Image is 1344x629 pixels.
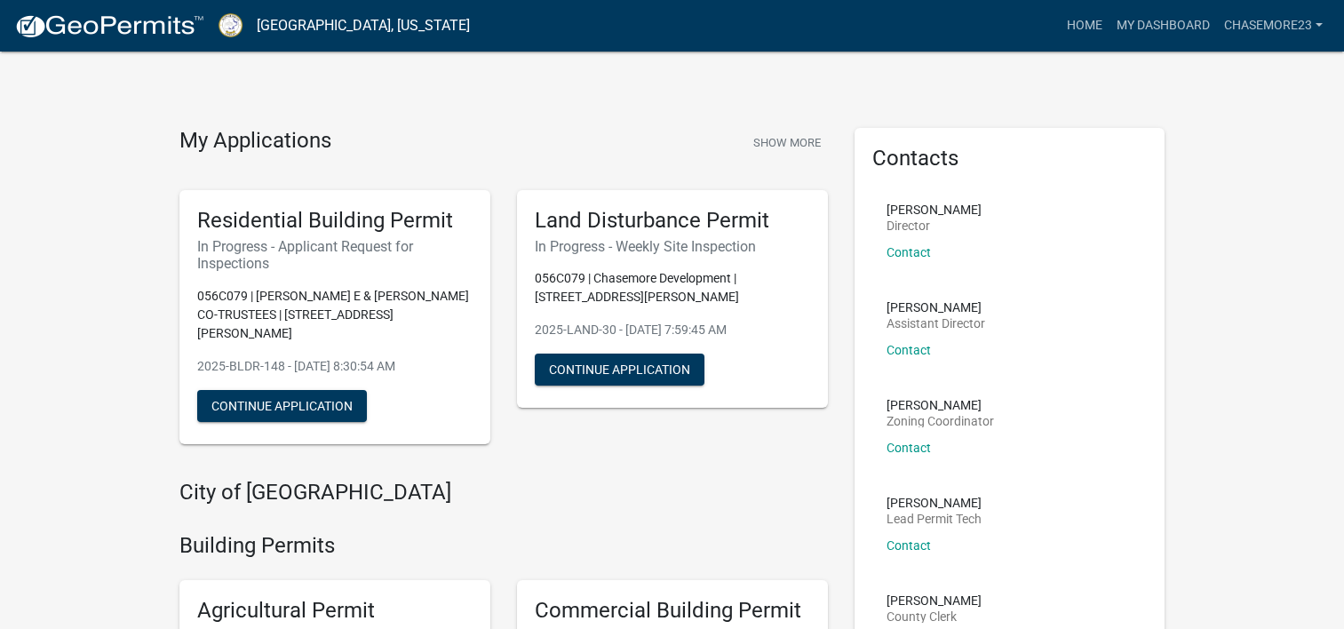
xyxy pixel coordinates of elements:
[887,441,931,455] a: Contact
[887,245,931,259] a: Contact
[887,219,982,232] p: Director
[887,399,994,411] p: [PERSON_NAME]
[746,128,828,157] button: Show More
[535,208,810,234] h5: Land Disturbance Permit
[197,238,473,272] h6: In Progress - Applicant Request for Inspections
[197,208,473,234] h5: Residential Building Permit
[872,146,1148,171] h5: Contacts
[197,357,473,376] p: 2025-BLDR-148 - [DATE] 8:30:54 AM
[887,594,982,607] p: [PERSON_NAME]
[535,321,810,339] p: 2025-LAND-30 - [DATE] 7:59:45 AM
[535,269,810,307] p: 056C079 | Chasemore Development | [STREET_ADDRESS][PERSON_NAME]
[179,480,828,506] h4: City of [GEOGRAPHIC_DATA]
[887,415,994,427] p: Zoning Coordinator
[1060,9,1109,43] a: Home
[179,128,331,155] h4: My Applications
[887,538,931,553] a: Contact
[257,11,470,41] a: [GEOGRAPHIC_DATA], [US_STATE]
[1109,9,1217,43] a: My Dashboard
[887,497,982,509] p: [PERSON_NAME]
[887,203,982,216] p: [PERSON_NAME]
[887,610,982,623] p: County Clerk
[535,598,810,624] h5: Commercial Building Permit
[535,354,704,386] button: Continue Application
[887,301,985,314] p: [PERSON_NAME]
[1217,9,1330,43] a: chasemore23
[197,598,473,624] h5: Agricultural Permit
[887,513,982,525] p: Lead Permit Tech
[887,317,985,330] p: Assistant Director
[887,343,931,357] a: Contact
[197,390,367,422] button: Continue Application
[219,13,243,37] img: Putnam County, Georgia
[179,533,828,559] h4: Building Permits
[197,287,473,343] p: 056C079 | [PERSON_NAME] E & [PERSON_NAME] CO-TRUSTEES | [STREET_ADDRESS][PERSON_NAME]
[535,238,810,255] h6: In Progress - Weekly Site Inspection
